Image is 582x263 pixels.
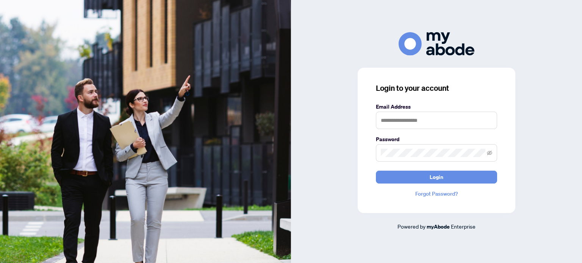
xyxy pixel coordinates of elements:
[397,223,426,230] span: Powered by
[376,135,497,143] label: Password
[399,32,474,55] img: ma-logo
[376,171,497,184] button: Login
[430,171,443,183] span: Login
[427,223,450,231] a: myAbode
[376,190,497,198] a: Forgot Password?
[487,150,492,156] span: eye-invisible
[376,83,497,93] h3: Login to your account
[376,103,497,111] label: Email Address
[451,223,476,230] span: Enterprise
